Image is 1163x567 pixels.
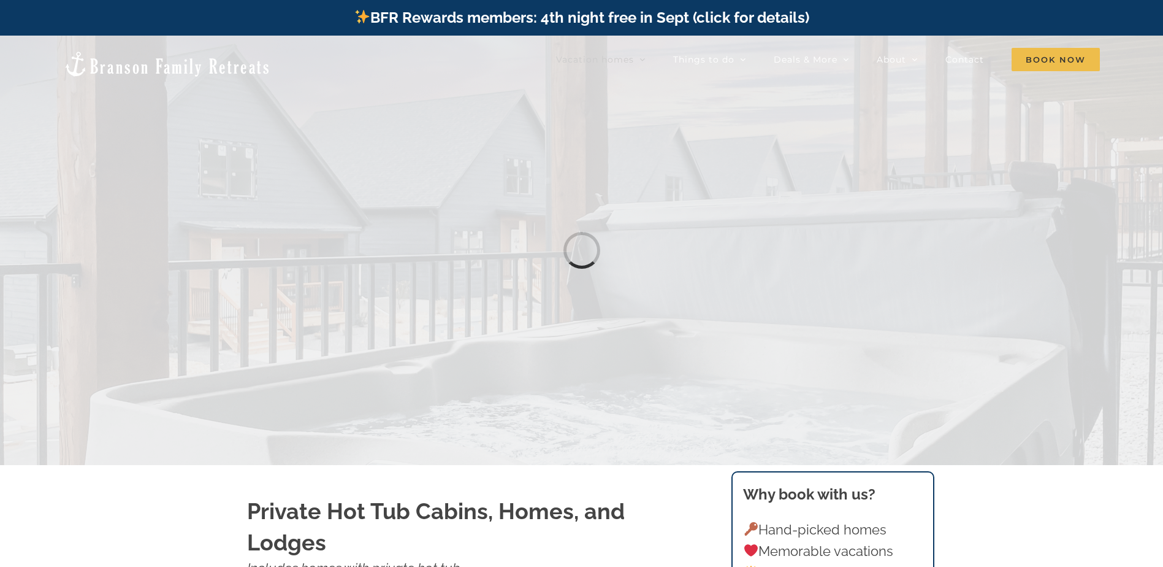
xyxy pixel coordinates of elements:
h3: Why book with us? [743,484,922,506]
img: Branson Family Retreats Logo [63,50,271,78]
a: Book Now [1012,47,1100,72]
span: About [877,55,906,64]
a: About [877,47,918,72]
span: Vacation homes [556,55,634,64]
a: Deals & More [774,47,849,72]
strong: Private Hot Tub Cabins, Homes, and Lodges [247,498,625,555]
span: Things to do [673,55,734,64]
a: Things to do [673,47,746,72]
a: Contact [945,47,984,72]
img: 🔑 [744,522,758,536]
a: BFR Rewards members: 4th night free in Sept (click for details) [354,9,809,26]
span: Contact [945,55,984,64]
a: Vacation homes [556,47,646,72]
img: ✨ [355,9,370,24]
nav: Main Menu [556,47,1100,72]
img: ❤️ [744,544,758,557]
span: Book Now [1012,48,1100,71]
span: Deals & More [774,55,837,64]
